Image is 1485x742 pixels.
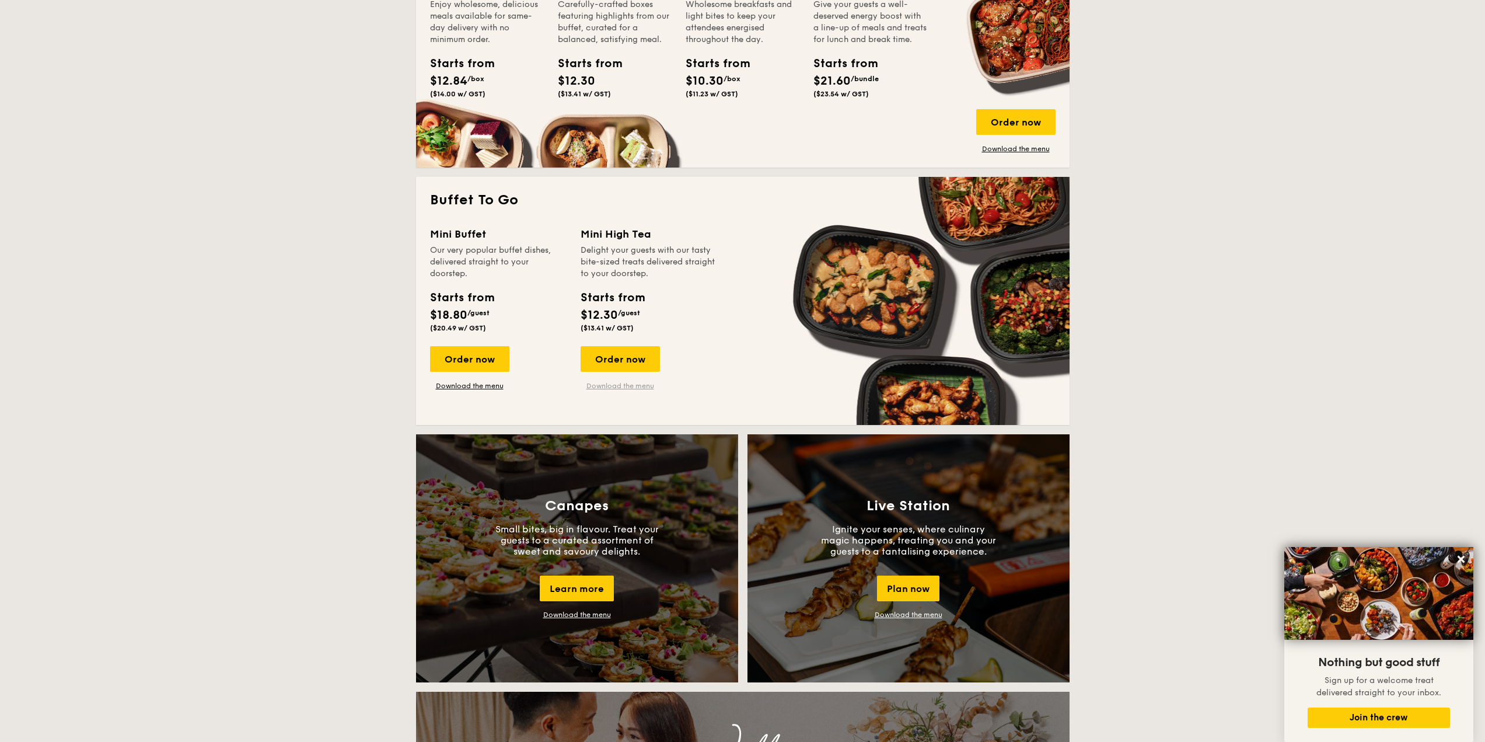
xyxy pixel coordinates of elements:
[430,245,567,280] div: Our very popular buffet dishes, delivered straight to your doorstep.
[558,74,595,88] span: $12.30
[467,75,484,83] span: /box
[1452,550,1470,569] button: Close
[430,226,567,242] div: Mini Buffet
[430,90,485,98] span: ($14.00 w/ GST)
[490,524,665,557] p: Small bites, big in flavour. Treat your guests to a curated assortment of sweet and savoury delig...
[875,611,942,619] a: Download the menu
[1318,656,1439,670] span: Nothing but good stuff
[686,55,738,72] div: Starts from
[976,144,1056,154] a: Download the menu
[877,576,939,601] div: Plan now
[618,309,640,317] span: /guest
[686,90,738,98] span: ($11.23 w/ GST)
[430,381,509,391] a: Download the menu
[558,90,611,98] span: ($13.41 w/ GST)
[976,109,1056,135] div: Order now
[686,74,724,88] span: $10.30
[430,346,509,372] div: Order now
[1284,547,1473,640] img: DSC07876-Edit02-Large.jpeg
[558,55,610,72] div: Starts from
[540,576,614,601] div: Learn more
[581,308,618,322] span: $12.30
[1308,708,1450,728] button: Join the crew
[430,74,467,88] span: $12.84
[1316,675,1441,698] span: Sign up for a welcome treat delivered straight to your inbox.
[430,308,467,322] span: $18.80
[581,346,660,372] div: Order now
[813,90,869,98] span: ($23.54 w/ GST)
[430,191,1056,210] h2: Buffet To Go
[581,381,660,391] a: Download the menu
[821,524,996,557] p: Ignite your senses, where culinary magic happens, treating you and your guests to a tantalising e...
[581,289,644,306] div: Starts from
[430,324,486,332] span: ($20.49 w/ GST)
[545,498,609,514] h3: Canapes
[430,289,494,306] div: Starts from
[581,324,634,332] span: ($13.41 w/ GST)
[467,309,490,317] span: /guest
[581,226,717,242] div: Mini High Tea
[866,498,950,514] h3: Live Station
[724,75,740,83] span: /box
[430,55,483,72] div: Starts from
[543,611,611,619] a: Download the menu
[851,75,879,83] span: /bundle
[813,55,866,72] div: Starts from
[813,74,851,88] span: $21.60
[581,245,717,280] div: Delight your guests with our tasty bite-sized treats delivered straight to your doorstep.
